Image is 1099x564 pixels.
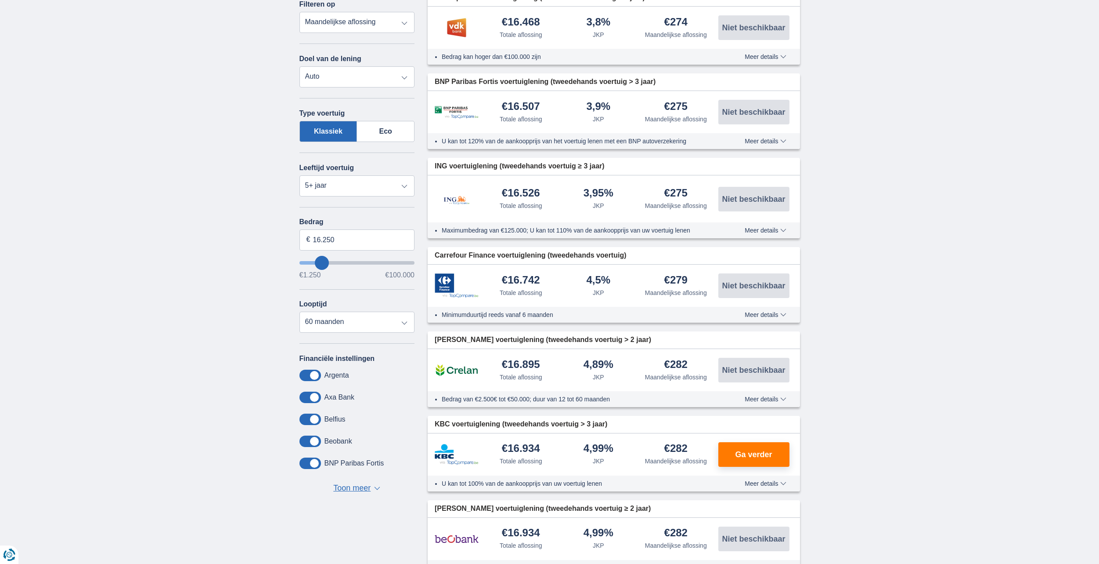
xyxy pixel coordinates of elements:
label: Type voertuig [299,109,345,117]
span: ING voertuiglening (tweedehands voertuig ≥ 3 jaar) [435,161,605,171]
span: Toon meer [333,483,371,494]
span: Niet beschikbaar [722,24,785,32]
label: Financiële instellingen [299,355,375,363]
span: Meer details [745,227,786,233]
button: Meer details [738,138,793,145]
div: Totale aflossing [500,115,542,124]
span: ▼ [374,487,380,490]
div: Maandelijkse aflossing [645,457,707,466]
button: Meer details [738,311,793,318]
div: JKP [593,457,604,466]
div: JKP [593,541,604,550]
span: [PERSON_NAME] voertuiglening (tweedehands voertuig ≥ 2 jaar) [435,504,651,514]
button: Toon meer ▼ [331,482,383,495]
li: U kan tot 100% van de aankoopprijs van uw voertuig lenen [442,479,713,488]
div: Maandelijkse aflossing [645,201,707,210]
div: €282 [664,528,688,539]
div: €274 [664,17,688,29]
label: Leeftijd voertuig [299,164,354,172]
label: BNP Paribas Fortis [324,459,384,467]
button: Meer details [738,396,793,403]
label: Looptijd [299,300,327,308]
button: Meer details [738,53,793,60]
button: Meer details [738,227,793,234]
div: 4,5% [586,275,610,287]
div: JKP [593,201,604,210]
span: Meer details [745,480,786,487]
span: [PERSON_NAME] voertuiglening (tweedehands voertuig > 2 jaar) [435,335,651,345]
div: Maandelijkse aflossing [645,30,707,39]
div: €16.468 [502,17,540,29]
div: 3,8% [586,17,610,29]
div: 3,9% [586,101,610,113]
div: €16.934 [502,443,540,455]
span: Niet beschikbaar [722,108,785,116]
input: wantToBorrow [299,261,415,265]
label: Filteren op [299,0,335,8]
div: Totale aflossing [500,201,542,210]
span: €1.250 [299,272,321,279]
div: 3,95% [584,188,613,200]
li: U kan tot 120% van de aankoopprijs van het voertuig lenen met een BNP autoverzekering [442,137,713,146]
div: JKP [593,30,604,39]
button: Niet beschikbaar [718,187,789,211]
img: product.pl.alt VDK bank [435,17,479,39]
div: €16.507 [502,101,540,113]
div: €16.742 [502,275,540,287]
span: Meer details [745,312,786,318]
img: product.pl.alt Crelan [435,359,479,381]
label: Klassiek [299,121,357,142]
button: Niet beschikbaar [718,358,789,382]
span: Meer details [745,138,786,144]
img: product.pl.alt ING [435,184,479,214]
div: Totale aflossing [500,30,542,39]
button: Niet beschikbaar [718,15,789,40]
img: product.pl.alt KBC [435,444,479,465]
span: €100.000 [385,272,414,279]
div: €282 [664,443,688,455]
label: Bedrag [299,218,415,226]
div: Totale aflossing [500,288,542,297]
div: JKP [593,373,604,382]
li: Bedrag van €2.500€ tot €50.000; duur van 12 tot 60 maanden [442,395,713,404]
div: JKP [593,288,604,297]
div: €16.895 [502,359,540,371]
button: Niet beschikbaar [718,527,789,551]
span: Meer details [745,396,786,402]
span: Niet beschikbaar [722,366,785,374]
div: Maandelijkse aflossing [645,373,707,382]
button: Ga verder [718,442,789,467]
span: Niet beschikbaar [722,195,785,203]
span: Carrefour Finance voertuiglening (tweedehands voertuig) [435,251,627,261]
img: product.pl.alt Beobank [435,528,479,550]
label: Argenta [324,371,349,379]
div: Maandelijkse aflossing [645,541,707,550]
div: JKP [593,115,604,124]
li: Maximumbedrag van €125.000; U kan tot 110% van de aankoopprijs van uw voertuig lenen [442,226,713,235]
label: Beobank [324,437,352,445]
span: Meer details [745,54,786,60]
span: Niet beschikbaar [722,282,785,290]
span: € [306,235,310,245]
img: product.pl.alt Carrefour Finance [435,273,479,298]
button: Meer details [738,480,793,487]
li: Minimumduurtijd reeds vanaf 6 maanden [442,310,713,319]
span: Ga verder [735,451,772,458]
div: Totale aflossing [500,373,542,382]
div: €275 [664,101,688,113]
div: 4,99% [584,528,613,539]
label: Eco [357,121,414,142]
li: Bedrag kan hoger dan €100.000 zijn [442,52,713,61]
span: Niet beschikbaar [722,535,785,543]
div: 4,99% [584,443,613,455]
button: Niet beschikbaar [718,273,789,298]
img: product.pl.alt BNP Paribas Fortis [435,106,479,119]
div: Totale aflossing [500,457,542,466]
div: €16.526 [502,188,540,200]
div: €16.934 [502,528,540,539]
div: Totale aflossing [500,541,542,550]
div: Maandelijkse aflossing [645,115,707,124]
div: 4,89% [584,359,613,371]
div: Maandelijkse aflossing [645,288,707,297]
